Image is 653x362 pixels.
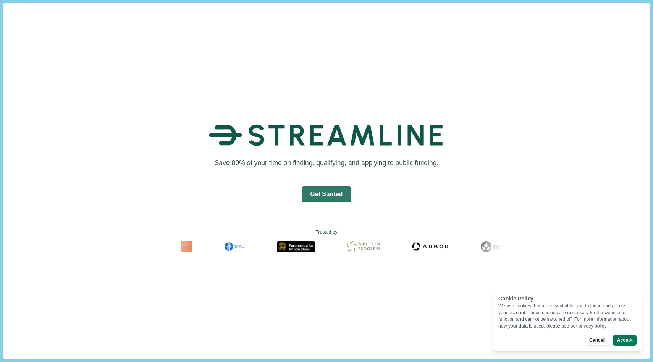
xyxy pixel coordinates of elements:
[212,158,441,168] h1: Save 80% of your time on finding, qualifying, and applying to public funding.
[498,303,637,330] div: We use cookies that are essential for you to log in and access your account. These cookies are ne...
[224,241,245,252] img: Milken Institute Logo
[585,335,609,346] button: Cancel
[481,241,512,252] img: Noya Logo
[498,295,533,302] span: Cookie Policy
[613,335,637,346] button: Accept
[302,186,352,202] button: Get Started
[412,241,448,252] img: Arbor Logo
[277,241,315,252] img: Partnership for Rhode Island Logo
[209,114,444,157] img: Streamline Climate Logo
[315,229,337,236] text: Trusted by
[579,323,607,329] a: privacy policy
[347,241,380,252] img: Written Progress Logo
[181,241,192,252] img: Fram Energy Logo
